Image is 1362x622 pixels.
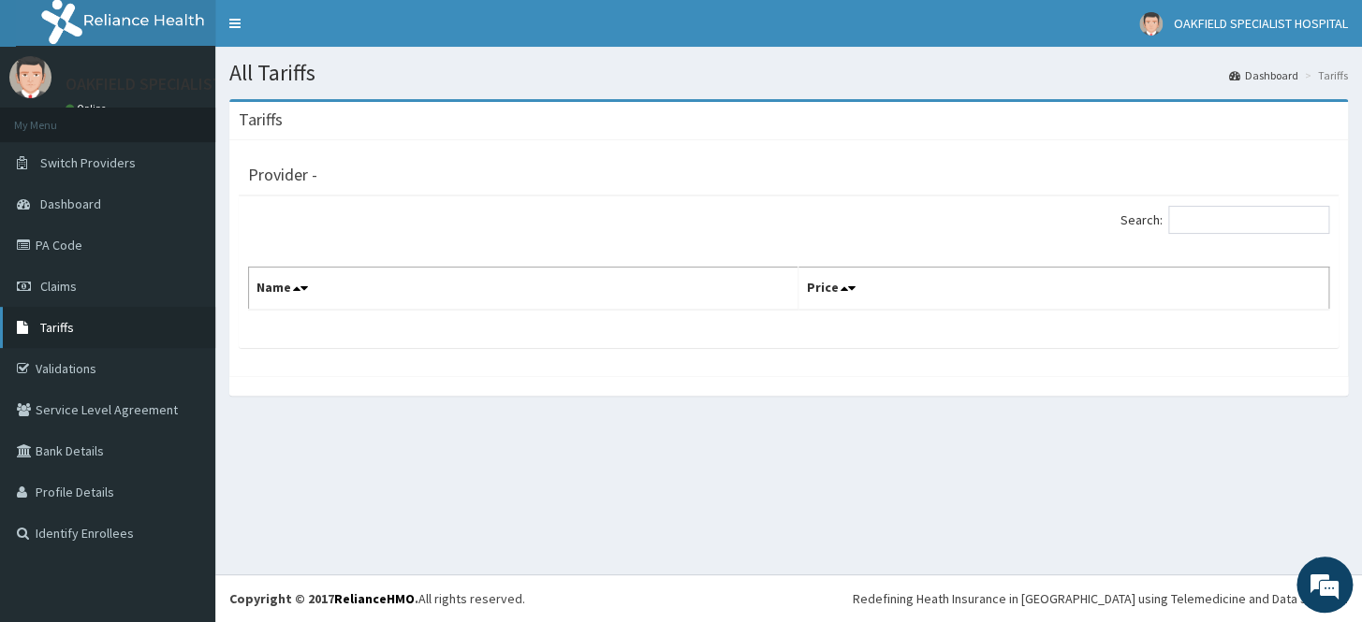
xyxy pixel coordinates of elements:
a: RelianceHMO [334,590,415,607]
span: Switch Providers [40,154,136,171]
span: Claims [40,278,77,295]
strong: Copyright © 2017 . [229,590,418,607]
span: Tariffs [40,319,74,336]
h1: All Tariffs [229,61,1348,85]
div: Redefining Heath Insurance in [GEOGRAPHIC_DATA] using Telemedicine and Data Science! [853,589,1348,608]
a: Online [66,102,110,115]
footer: All rights reserved. [215,574,1362,622]
input: Search: [1168,206,1329,234]
th: Price [798,268,1329,311]
span: Dashboard [40,195,101,212]
img: User Image [1139,12,1163,36]
p: OAKFIELD SPECIALIST HOSPITAL [66,76,300,93]
label: Search: [1120,206,1329,234]
th: Name [249,268,798,311]
span: OAKFIELD SPECIALIST HOSPITAL [1174,15,1348,32]
li: Tariffs [1300,67,1348,83]
h3: Provider - [248,166,317,183]
img: User Image [9,56,51,98]
h3: Tariffs [239,111,283,128]
a: Dashboard [1229,67,1298,83]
